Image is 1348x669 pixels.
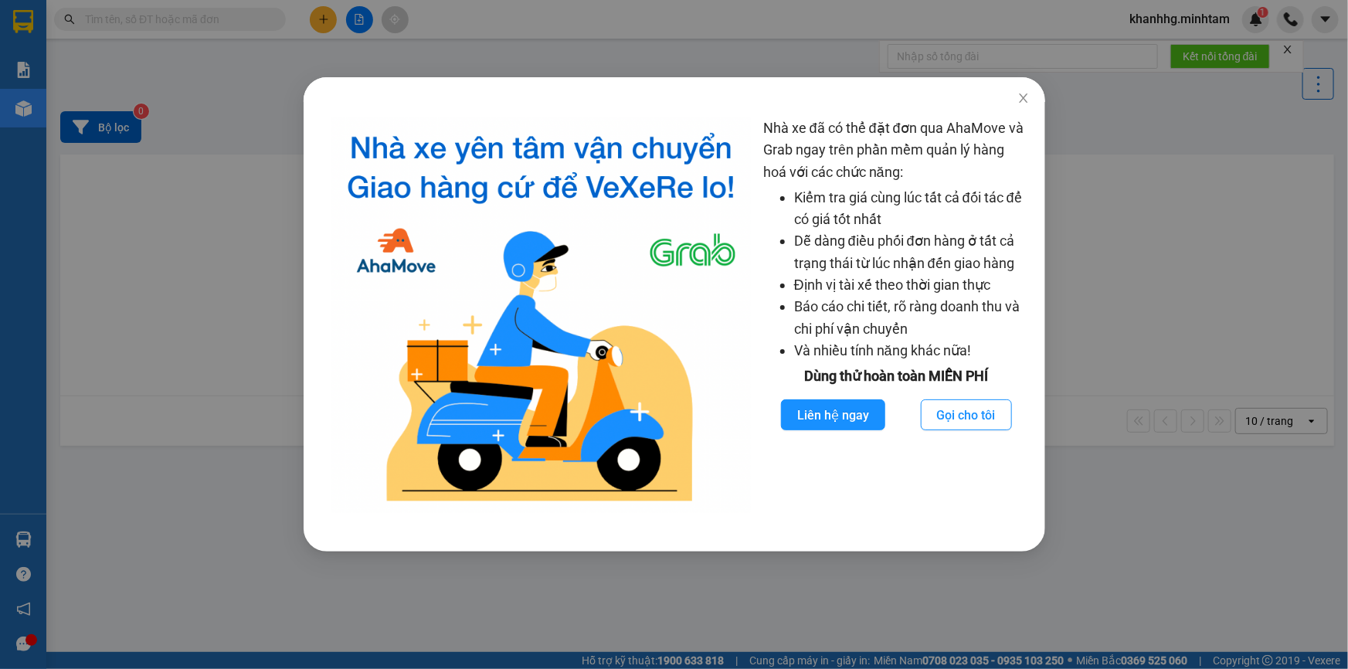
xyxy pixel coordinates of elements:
div: Nhà xe đã có thể đặt đơn qua AhaMove và Grab ngay trên phần mềm quản lý hàng hoá với các chức năng: [762,117,1029,513]
li: Kiểm tra giá cùng lúc tất cả đối tác để có giá tốt nhất [793,187,1029,231]
button: Liên hệ ngay [780,399,885,430]
li: Định vị tài xế theo thời gian thực [793,274,1029,296]
button: Close [1001,77,1044,121]
span: close [1017,92,1029,104]
li: Và nhiều tính năng khác nữa! [793,340,1029,362]
span: Liên hệ ngay [796,406,868,425]
img: logo [331,117,751,513]
li: Báo cáo chi tiết, rõ ràng doanh thu và chi phí vận chuyển [793,296,1029,340]
button: Gọi cho tôi [920,399,1011,430]
span: Gọi cho tôi [936,406,995,425]
li: Dễ dàng điều phối đơn hàng ở tất cả trạng thái từ lúc nhận đến giao hàng [793,230,1029,274]
div: Dùng thử hoàn toàn MIỄN PHÍ [762,365,1029,387]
